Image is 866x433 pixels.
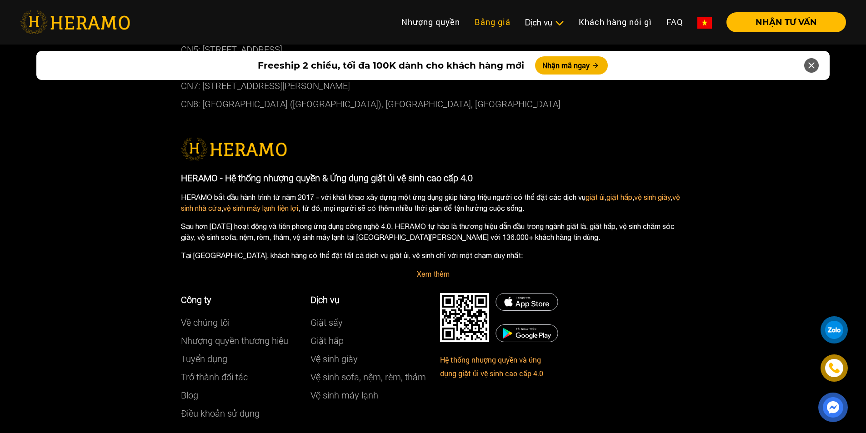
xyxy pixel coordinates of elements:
[394,12,467,32] a: Nhượng quyền
[181,138,287,160] img: logo
[181,390,198,401] a: Blog
[467,12,518,32] a: Bảng giá
[828,362,841,374] img: phone-icon
[586,193,605,201] a: giặt ủi
[310,317,343,328] a: Giặt sấy
[310,390,378,401] a: Vệ sinh máy lạnh
[181,192,686,214] p: HERAMO bắt đầu hành trình từ năm 2017 - với khát khao xây dựng một ứng dụng giúp hàng triệu người...
[606,193,632,201] a: giặt hấp
[181,353,227,364] a: Tuyển dụng
[659,12,690,32] a: FAQ
[822,356,846,380] a: phone-icon
[535,56,608,75] button: Nhận mã ngay
[525,16,564,29] div: Dịch vụ
[310,293,426,307] p: Dịch vụ
[20,10,130,34] img: heramo-logo.png
[719,18,846,26] a: NHẬN TƯ VẤN
[181,221,686,243] p: Sau hơn [DATE] hoạt động và tiên phong ứng dụng công nghệ 4.0, HERAMO tự hào là thương hiệu dẫn đ...
[181,335,288,346] a: Nhượng quyền thương hiệu
[181,171,686,185] p: HERAMO - Hệ thống nhượng quyền & Ứng dụng giặt ủi vệ sinh cao cấp 4.0
[417,270,450,278] a: Xem thêm
[440,293,489,342] img: DMCA.com Protection Status
[223,204,298,212] a: vệ sinh máy lạnh tiện lợi
[258,59,524,72] span: Freeship 2 chiều, tối đa 100K dành cho khách hàng mới
[555,19,564,28] img: subToggleIcon
[310,372,426,383] a: Vệ sinh sofa, nệm, rèm, thảm
[181,293,297,307] p: Công ty
[181,408,260,419] a: Điều khoản sử dụng
[726,12,846,32] button: NHẬN TƯ VẤN
[571,12,659,32] a: Khách hàng nói gì
[496,293,558,311] img: DMCA.com Protection Status
[181,372,248,383] a: Trở thành đối tác
[181,95,686,113] p: CN8: [GEOGRAPHIC_DATA] ([GEOGRAPHIC_DATA]), [GEOGRAPHIC_DATA], [GEOGRAPHIC_DATA]
[634,193,671,201] a: vệ sinh giày
[697,17,712,29] img: vn-flag.png
[181,250,686,261] p: Tại [GEOGRAPHIC_DATA], khách hàng có thể đặt tất cả dịch vụ giặt ủi, vệ sinh chỉ với một chạm duy...
[440,355,543,378] a: Hệ thống nhượng quyền và ứng dụng giặt ủi vệ sinh cao cấp 4.0
[181,317,230,328] a: Về chúng tôi
[310,353,358,364] a: Vệ sinh giày
[181,77,686,95] p: CN7: [STREET_ADDRESS][PERSON_NAME]
[496,324,558,342] img: DMCA.com Protection Status
[310,335,344,346] a: Giặt hấp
